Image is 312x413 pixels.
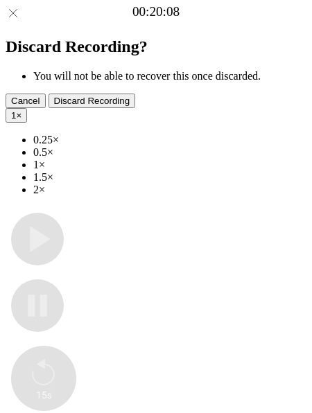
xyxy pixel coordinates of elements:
[33,184,306,196] li: 2×
[11,110,16,121] span: 1
[33,171,306,184] li: 1.5×
[132,4,180,19] a: 00:20:08
[33,70,306,82] li: You will not be able to recover this once discarded.
[6,108,27,123] button: 1×
[33,146,306,159] li: 0.5×
[33,134,306,146] li: 0.25×
[33,159,306,171] li: 1×
[49,94,136,108] button: Discard Recording
[6,37,306,56] h2: Discard Recording?
[6,94,46,108] button: Cancel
